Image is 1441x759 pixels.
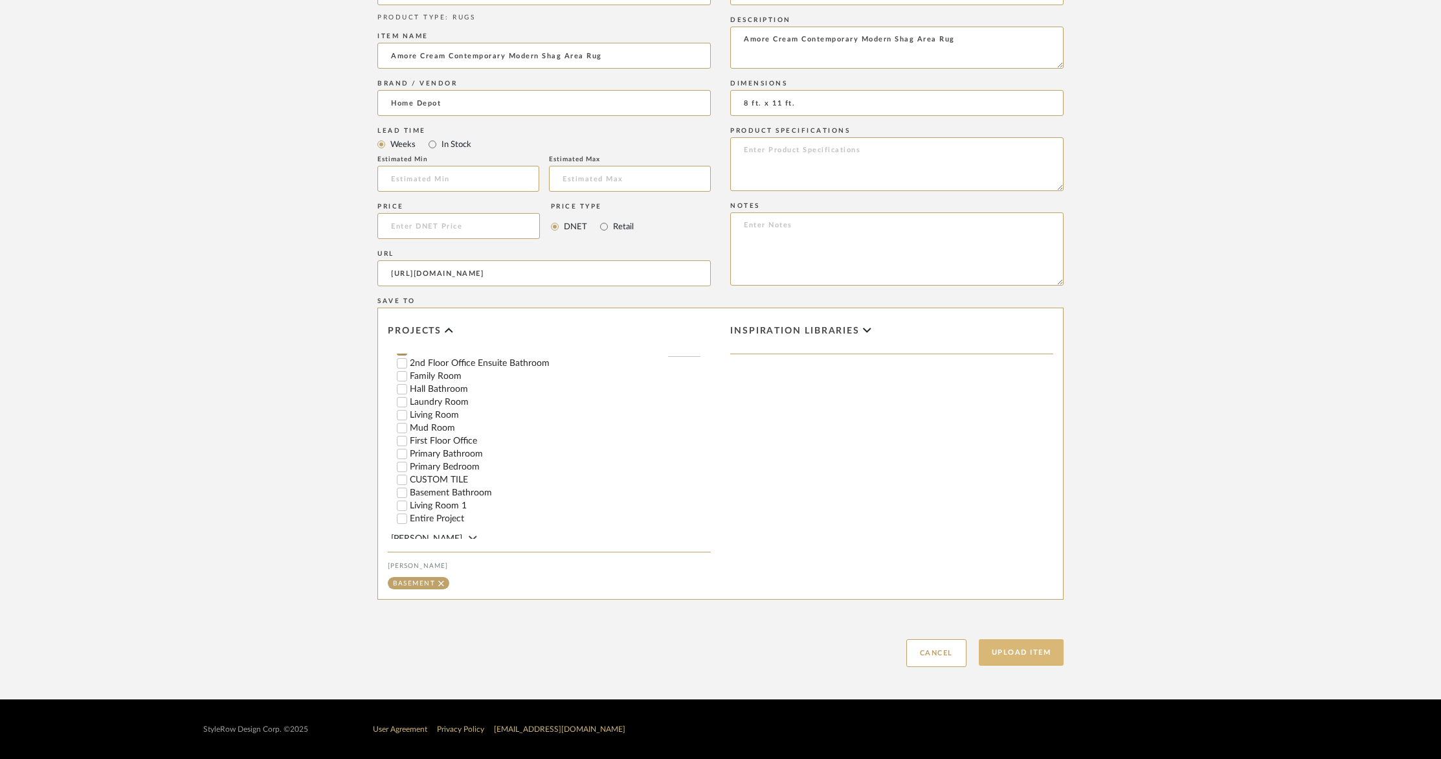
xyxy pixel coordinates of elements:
[730,80,1064,87] div: Dimensions
[730,127,1064,135] div: Product Specifications
[437,725,484,733] a: Privacy Policy
[549,166,711,192] input: Estimated Max
[377,136,711,152] mat-radio-group: Select item type
[494,725,625,733] a: [EMAIL_ADDRESS][DOMAIN_NAME]
[549,155,711,163] div: Estimated Max
[730,16,1064,24] div: Description
[377,43,711,69] input: Enter Name
[410,424,711,433] label: Mud Room
[440,137,471,152] label: In Stock
[730,202,1064,210] div: Notes
[377,166,539,192] input: Estimated Min
[377,155,539,163] div: Estimated Min
[388,326,441,337] span: Projects
[730,90,1064,116] input: Enter Dimensions
[377,127,711,135] div: Lead Time
[377,297,1064,305] div: Save To
[377,80,711,87] div: Brand / Vendor
[377,32,711,40] div: Item name
[551,203,634,210] div: Price Type
[563,220,587,234] label: DNET
[979,639,1064,666] button: Upload Item
[388,562,711,570] div: [PERSON_NAME]
[377,213,540,239] input: Enter DNET Price
[377,90,711,116] input: Unknown
[410,359,711,368] label: 2nd Floor Office Ensuite Bathroom
[410,514,711,523] label: Entire Project
[391,534,462,543] span: [PERSON_NAME]
[377,13,711,23] div: PRODUCT TYPE
[389,137,416,152] label: Weeks
[410,385,711,394] label: Hall Bathroom
[445,14,475,21] span: : RUGS
[410,475,711,484] label: CUSTOM TILE
[410,411,711,420] label: Living Room
[393,580,435,587] div: Basement
[410,398,711,407] label: Laundry Room
[410,436,711,446] label: First Floor Office
[377,260,711,286] input: Enter URL
[410,372,711,381] label: Family Room
[551,213,634,239] mat-radio-group: Select price type
[410,462,711,471] label: Primary Bedroom
[612,220,634,234] label: Retail
[730,326,860,337] span: Inspiration libraries
[410,449,711,459] label: Primary Bathroom
[377,203,540,210] div: Price
[203,725,308,734] div: StyleRow Design Corp. ©2025
[410,501,711,510] label: Living Room 1
[906,639,966,667] button: Cancel
[377,250,711,258] div: URL
[410,488,711,497] label: Basement Bathroom
[373,725,427,733] a: User Agreement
